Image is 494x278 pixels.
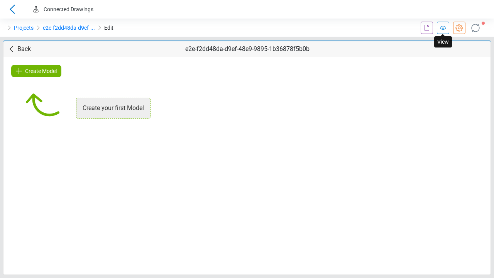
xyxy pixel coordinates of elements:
[14,23,34,32] a: Projects
[17,44,31,54] span: Back
[434,36,452,47] div: View
[25,66,57,76] span: Create Model
[76,98,151,119] div: Create your first Model
[44,6,93,12] span: Connected Drawings
[7,44,31,54] a: Back
[43,23,95,32] a: e2e-f2dd48da-d9ef-...
[185,44,310,54] span: e2e-f2dd48da-d9ef-48e9-9895-1b36878f5b0b
[104,23,113,32] span: Edit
